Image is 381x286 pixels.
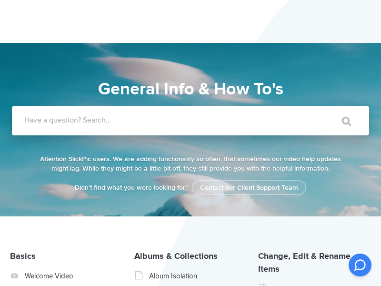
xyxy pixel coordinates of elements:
a: Album Isolation [149,271,243,281]
a: Albums & Collections [134,251,218,261]
p: Didn't find what you were looking for? [38,183,343,193]
p: Attention SlickPic users. We are adding functionality so often, that sometimes our video help upd... [38,154,343,174]
a: Contact our Client Support Team [192,180,306,195]
a: Change, Edit & Rename Items [258,251,351,274]
input:  [322,110,362,133]
h1: General Info & How To's [19,76,362,102]
a: Welcome Video [25,271,119,281]
a: Basics [10,251,36,261]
